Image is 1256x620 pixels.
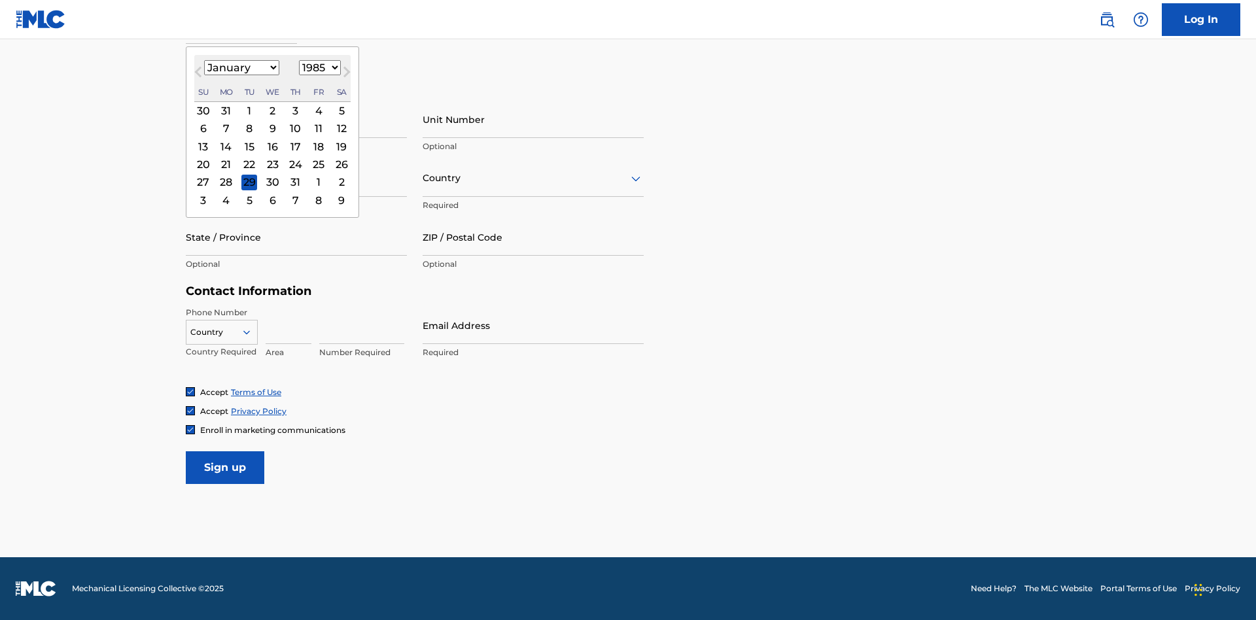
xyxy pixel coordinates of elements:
[288,175,304,190] div: Choose Thursday, January 31st, 1985
[200,387,228,397] span: Accept
[196,175,211,190] div: Choose Sunday, January 27th, 1985
[241,121,257,137] div: Choose Tuesday, January 8th, 1985
[311,175,326,190] div: Choose Friday, February 1st, 1985
[241,192,257,208] div: Choose Tuesday, February 5th, 1985
[334,139,349,154] div: Choose Saturday, January 19th, 1985
[241,103,257,118] div: Choose Tuesday, January 1st, 1985
[218,192,234,208] div: Choose Monday, February 4th, 1985
[241,84,257,100] div: Tuesday
[334,192,349,208] div: Choose Saturday, February 9th, 1985
[186,451,264,484] input: Sign up
[218,121,234,137] div: Choose Monday, January 7th, 1985
[231,387,281,397] a: Terms of Use
[218,156,234,172] div: Choose Monday, January 21st, 1985
[186,388,194,396] img: checkbox
[334,84,349,100] div: Saturday
[218,84,234,100] div: Monday
[241,139,257,154] div: Choose Tuesday, January 15th, 1985
[218,175,234,190] div: Choose Monday, January 28th, 1985
[265,156,281,172] div: Choose Wednesday, January 23rd, 1985
[200,406,228,416] span: Accept
[196,103,211,118] div: Choose Sunday, December 30th, 1984
[336,64,357,85] button: Next Month
[288,103,304,118] div: Choose Thursday, January 3rd, 1985
[72,583,224,594] span: Mechanical Licensing Collective © 2025
[423,258,644,270] p: Optional
[311,139,326,154] div: Choose Friday, January 18th, 1985
[288,139,304,154] div: Choose Thursday, January 17th, 1985
[288,192,304,208] div: Choose Thursday, February 7th, 1985
[1094,7,1120,33] a: Public Search
[334,156,349,172] div: Choose Saturday, January 26th, 1985
[1191,557,1256,620] iframe: Chat Widget
[311,121,326,137] div: Choose Friday, January 11th, 1985
[288,84,304,100] div: Thursday
[266,347,311,358] p: Area
[218,139,234,154] div: Choose Monday, January 14th, 1985
[311,84,326,100] div: Friday
[196,156,211,172] div: Choose Sunday, January 20th, 1985
[186,346,258,358] p: Country Required
[218,103,234,118] div: Choose Monday, December 31st, 1984
[311,192,326,208] div: Choose Friday, February 8th, 1985
[265,84,281,100] div: Wednesday
[194,102,351,209] div: Month January, 1985
[196,84,211,100] div: Sunday
[1195,570,1202,610] div: Drag
[288,121,304,137] div: Choose Thursday, January 10th, 1985
[188,64,209,85] button: Previous Month
[196,139,211,154] div: Choose Sunday, January 13th, 1985
[334,121,349,137] div: Choose Saturday, January 12th, 1985
[1128,7,1154,33] div: Help
[241,156,257,172] div: Choose Tuesday, January 22nd, 1985
[196,121,211,137] div: Choose Sunday, January 6th, 1985
[1162,3,1240,36] a: Log In
[265,192,281,208] div: Choose Wednesday, February 6th, 1985
[311,103,326,118] div: Choose Friday, January 4th, 1985
[1024,583,1092,594] a: The MLC Website
[265,103,281,118] div: Choose Wednesday, January 2nd, 1985
[241,175,257,190] div: Choose Tuesday, January 29th, 1985
[265,139,281,154] div: Choose Wednesday, January 16th, 1985
[1100,583,1177,594] a: Portal Terms of Use
[231,406,287,416] a: Privacy Policy
[334,175,349,190] div: Choose Saturday, February 2nd, 1985
[16,581,56,596] img: logo
[186,258,407,270] p: Optional
[423,347,644,358] p: Required
[196,192,211,208] div: Choose Sunday, February 3rd, 1985
[186,426,194,434] img: checkbox
[971,583,1017,594] a: Need Help?
[200,425,345,435] span: Enroll in marketing communications
[1099,12,1115,27] img: search
[423,199,644,211] p: Required
[186,46,359,218] div: Choose Date
[186,284,644,299] h5: Contact Information
[265,121,281,137] div: Choose Wednesday, January 9th, 1985
[334,103,349,118] div: Choose Saturday, January 5th, 1985
[288,156,304,172] div: Choose Thursday, January 24th, 1985
[1185,583,1240,594] a: Privacy Policy
[311,156,326,172] div: Choose Friday, January 25th, 1985
[423,141,644,152] p: Optional
[16,10,66,29] img: MLC Logo
[319,347,404,358] p: Number Required
[186,86,1070,101] h5: Personal Address
[1133,12,1149,27] img: help
[265,175,281,190] div: Choose Wednesday, January 30th, 1985
[186,407,194,415] img: checkbox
